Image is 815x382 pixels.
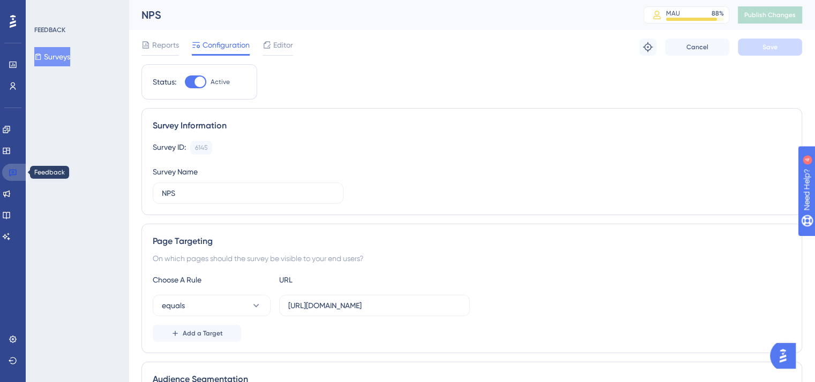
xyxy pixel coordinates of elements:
[141,7,617,22] div: NPS
[153,235,791,248] div: Page Targeting
[153,119,791,132] div: Survey Information
[74,5,78,14] div: 4
[152,39,179,51] span: Reports
[279,273,397,286] div: URL
[153,165,198,178] div: Survey Name
[762,43,777,51] span: Save
[25,3,67,16] span: Need Help?
[686,43,708,51] span: Cancel
[34,47,70,66] button: Surveys
[153,295,271,316] button: equals
[712,9,724,18] div: 88 %
[288,300,461,311] input: yourwebsite.com/path
[203,39,250,51] span: Configuration
[744,11,796,19] span: Publish Changes
[183,329,223,338] span: Add a Target
[665,39,729,56] button: Cancel
[162,187,334,199] input: Type your Survey name
[738,39,802,56] button: Save
[162,299,185,312] span: equals
[211,78,230,86] span: Active
[195,143,207,152] div: 6145
[770,340,802,372] iframe: UserGuiding AI Assistant Launcher
[153,273,271,286] div: Choose A Rule
[273,39,293,51] span: Editor
[153,252,791,265] div: On which pages should the survey be visible to your end users?
[666,9,680,18] div: MAU
[153,75,176,88] div: Status:
[153,141,186,155] div: Survey ID:
[153,325,241,342] button: Add a Target
[34,26,65,34] div: FEEDBACK
[738,6,802,24] button: Publish Changes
